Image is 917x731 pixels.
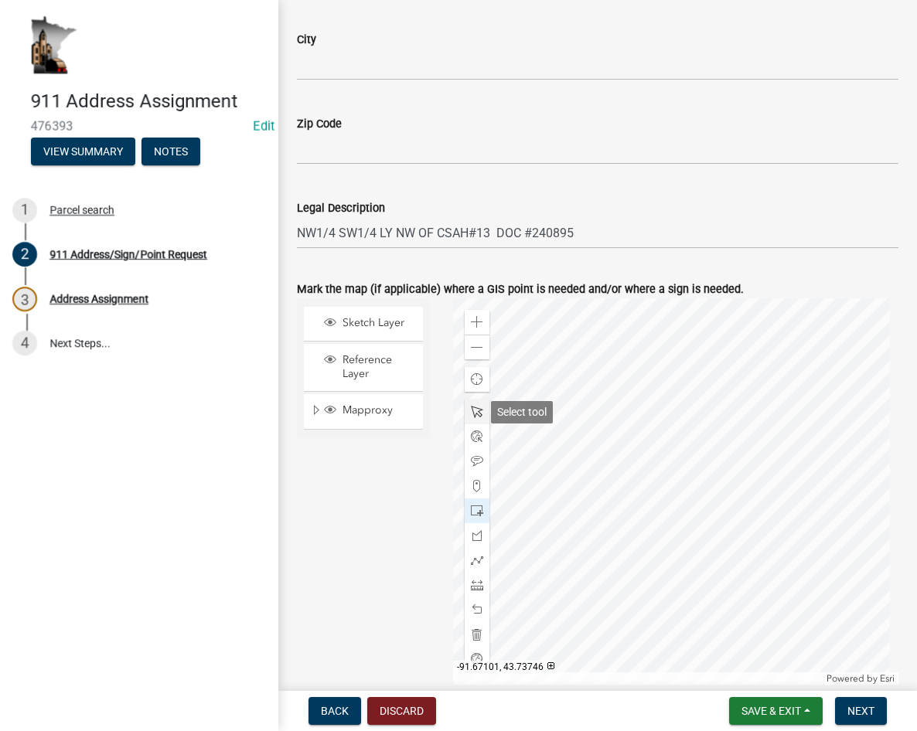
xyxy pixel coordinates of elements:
li: Sketch Layer [304,307,423,342]
button: View Summary [31,138,135,165]
ul: Layer List [302,303,424,433]
span: Expand [310,403,322,420]
img: Houston County, Minnesota [31,16,77,74]
label: Legal Description [297,203,385,214]
label: City [297,35,316,46]
wm-modal-confirm: Edit Application Number [254,119,274,134]
div: Select tool [491,401,553,423]
div: 1 [12,198,37,223]
div: Zoom in [465,310,489,335]
div: 911 Address/Sign/Point Request [49,249,207,260]
wm-modal-confirm: Summary [31,146,135,158]
span: Save & Exit [741,705,801,717]
span: Sketch Layer [339,316,418,330]
a: Esri [880,673,895,684]
label: Mark the map (if applicable) where a GIS point is needed and/or where a sign is needed. [297,284,744,295]
div: Address Assignment [49,294,148,304]
button: Next [835,697,887,725]
div: Powered by [823,672,898,685]
span: Reference Layer [339,353,418,381]
button: Save & Exit [729,697,823,725]
li: Mapproxy [304,394,423,430]
button: Notes [141,138,200,165]
div: Zoom out [465,335,489,359]
h4: 911 Address Assignment [31,90,266,113]
button: Back [309,697,361,725]
wm-modal-confirm: Notes [141,146,200,158]
div: Sketch Layer [322,316,418,331]
a: Edit [254,119,274,134]
div: 3 [12,287,37,311]
li: Reference Layer [304,344,423,391]
div: 2 [12,242,37,267]
div: Mapproxy [322,403,418,419]
button: Discard [367,697,436,725]
div: 4 [12,331,37,355]
label: Zip Code [297,119,342,130]
div: Parcel search [49,205,114,216]
span: Mapproxy [339,403,418,417]
div: Find my location [465,367,489,392]
div: Reference Layer [322,353,418,381]
span: Next [847,705,874,717]
span: 476393 [31,119,247,134]
span: Back [321,705,349,717]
